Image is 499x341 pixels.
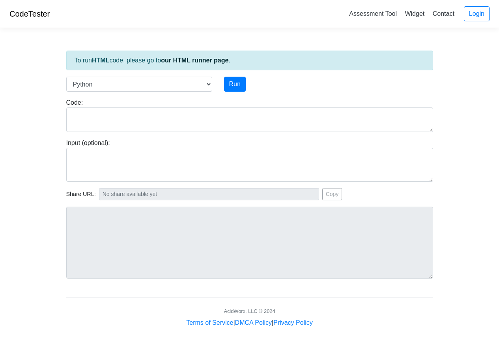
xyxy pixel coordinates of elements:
a: DMCA Policy [235,319,272,326]
div: Input (optional): [60,138,439,182]
a: Terms of Service [186,319,233,326]
a: Login [464,6,490,21]
div: | | [186,318,312,328]
strong: HTML [92,57,109,64]
a: CodeTester [9,9,50,18]
a: Privacy Policy [273,319,313,326]
div: To run code, please go to . [66,51,433,70]
a: Contact [430,7,458,20]
a: Widget [402,7,428,20]
button: Run [224,77,246,92]
div: Code: [60,98,439,132]
button: Copy [322,188,342,200]
a: our HTML runner page [161,57,228,64]
div: AcidWorx, LLC © 2024 [224,307,275,315]
input: No share available yet [99,188,319,200]
a: Assessment Tool [346,7,400,20]
span: Share URL: [66,190,96,199]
